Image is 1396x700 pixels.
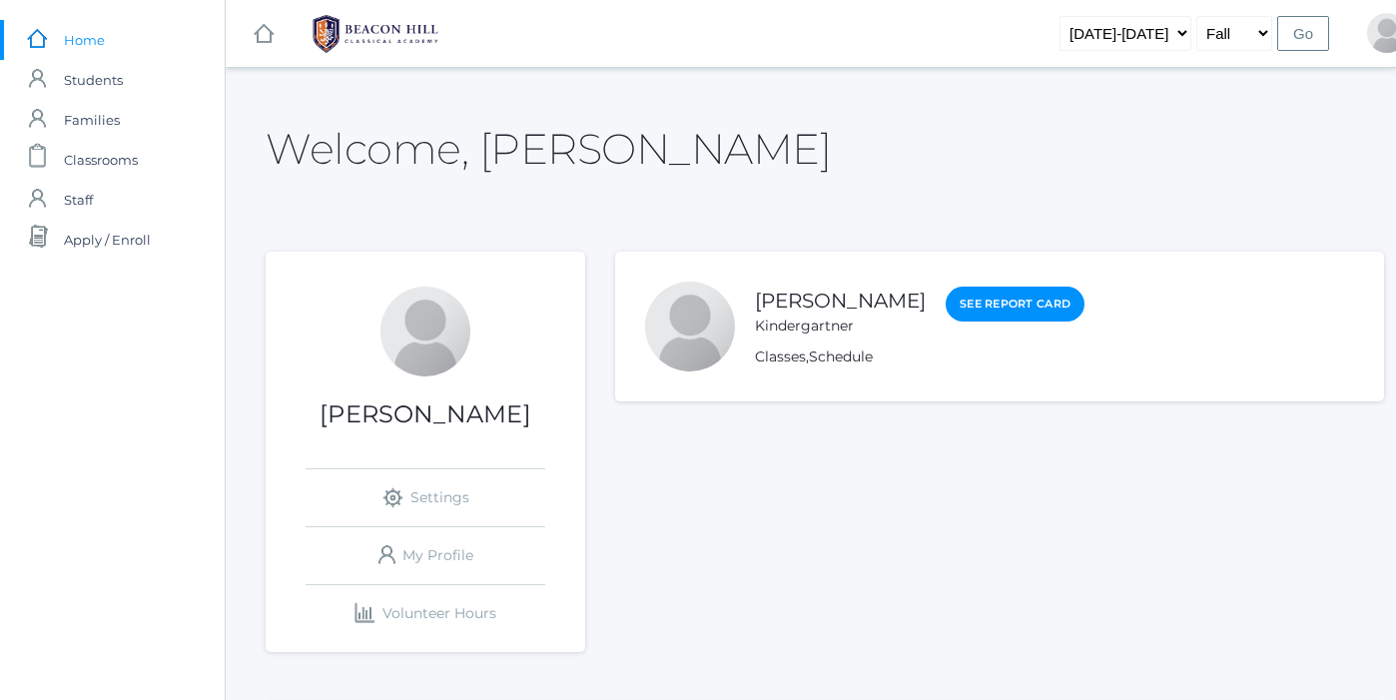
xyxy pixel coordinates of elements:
span: Apply / Enroll [64,220,151,260]
input: Go [1277,16,1329,51]
span: Home [64,20,105,60]
span: Students [64,60,123,100]
h2: Welcome, [PERSON_NAME] [266,126,831,172]
a: Volunteer Hours [306,585,545,642]
a: See Report Card [946,287,1084,322]
h1: [PERSON_NAME] [266,401,585,427]
a: [PERSON_NAME] [755,289,926,313]
img: BHCALogos-05-308ed15e86a5a0abce9b8dd61676a3503ac9727e845dece92d48e8588c001991.png [301,9,450,59]
div: Kindergartner [755,316,926,337]
div: Teddy Dahlstrom [645,282,735,371]
a: My Profile [306,527,545,584]
a: Settings [306,469,545,526]
div: Julia Dahlstrom [380,287,470,376]
a: Schedule [809,348,873,365]
span: Classrooms [64,140,138,180]
div: , [755,347,1084,367]
a: Classes [755,348,806,365]
span: Staff [64,180,93,220]
span: Families [64,100,120,140]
